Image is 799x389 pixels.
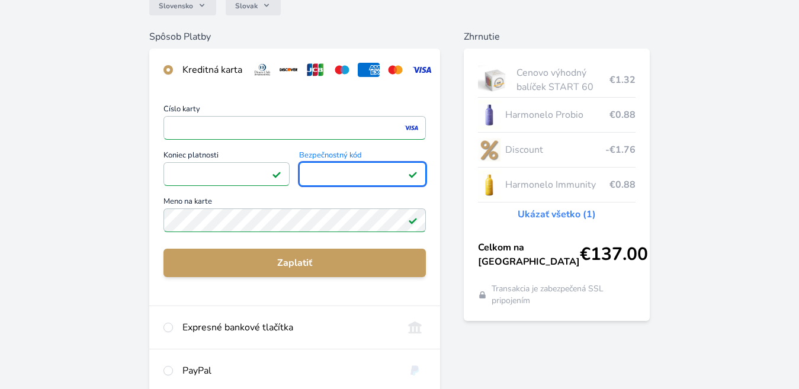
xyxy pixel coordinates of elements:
h6: Zhrnutie [464,30,650,44]
span: Harmonelo Immunity [505,178,610,192]
img: onlineBanking_SK.svg [404,320,426,335]
span: Harmonelo Probio [505,108,610,122]
img: diners.svg [252,63,274,77]
img: maestro.svg [331,63,353,77]
img: Pole je platné [408,169,418,179]
img: visa [403,123,419,133]
span: €1.32 [609,73,636,87]
span: Koniec platnosti [163,152,290,162]
span: Celkom na [GEOGRAPHIC_DATA] [478,240,580,269]
span: €0.88 [609,178,636,192]
span: Bezpečnostný kód [299,152,426,162]
img: discover.svg [278,63,300,77]
img: Pole je platné [272,169,281,179]
iframe: Iframe pre bezpečnostný kód [304,166,421,182]
iframe: Iframe pre deň vypršania platnosti [169,166,285,182]
input: Meno na kartePole je platné [163,208,426,232]
img: IMMUNITY_se_stinem_x-lo.jpg [478,170,500,200]
img: amex.svg [358,63,380,77]
div: PayPal [182,364,395,378]
span: -€1.76 [605,143,636,157]
h6: Spôsob Platby [149,30,441,44]
img: jcb.svg [304,63,326,77]
span: €137.00 [580,244,648,265]
span: €0.88 [609,108,636,122]
span: Discount [505,143,606,157]
a: Ukázať všetko (1) [518,207,596,221]
img: visa.svg [411,63,433,77]
div: Kreditná karta [182,63,242,77]
img: Pole je platné [408,216,418,225]
button: Zaplatiť [163,249,426,277]
img: start.jpg [478,65,512,95]
span: Cenovo výhodný balíček START 60 [516,66,610,94]
span: Meno na karte [163,198,426,208]
img: mc.svg [384,63,406,77]
span: Zaplatiť [173,256,417,270]
span: Transakcia je zabezpečená SSL pripojením [492,283,636,307]
iframe: Iframe pre číslo karty [169,120,421,136]
div: Expresné bankové tlačítka [182,320,395,335]
img: CLEAN_PROBIO_se_stinem_x-lo.jpg [478,100,500,130]
span: Slovensko [159,1,193,11]
span: Číslo karty [163,105,426,116]
img: paypal.svg [404,364,426,378]
span: Slovak [235,1,258,11]
img: discount-lo.png [478,135,500,165]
